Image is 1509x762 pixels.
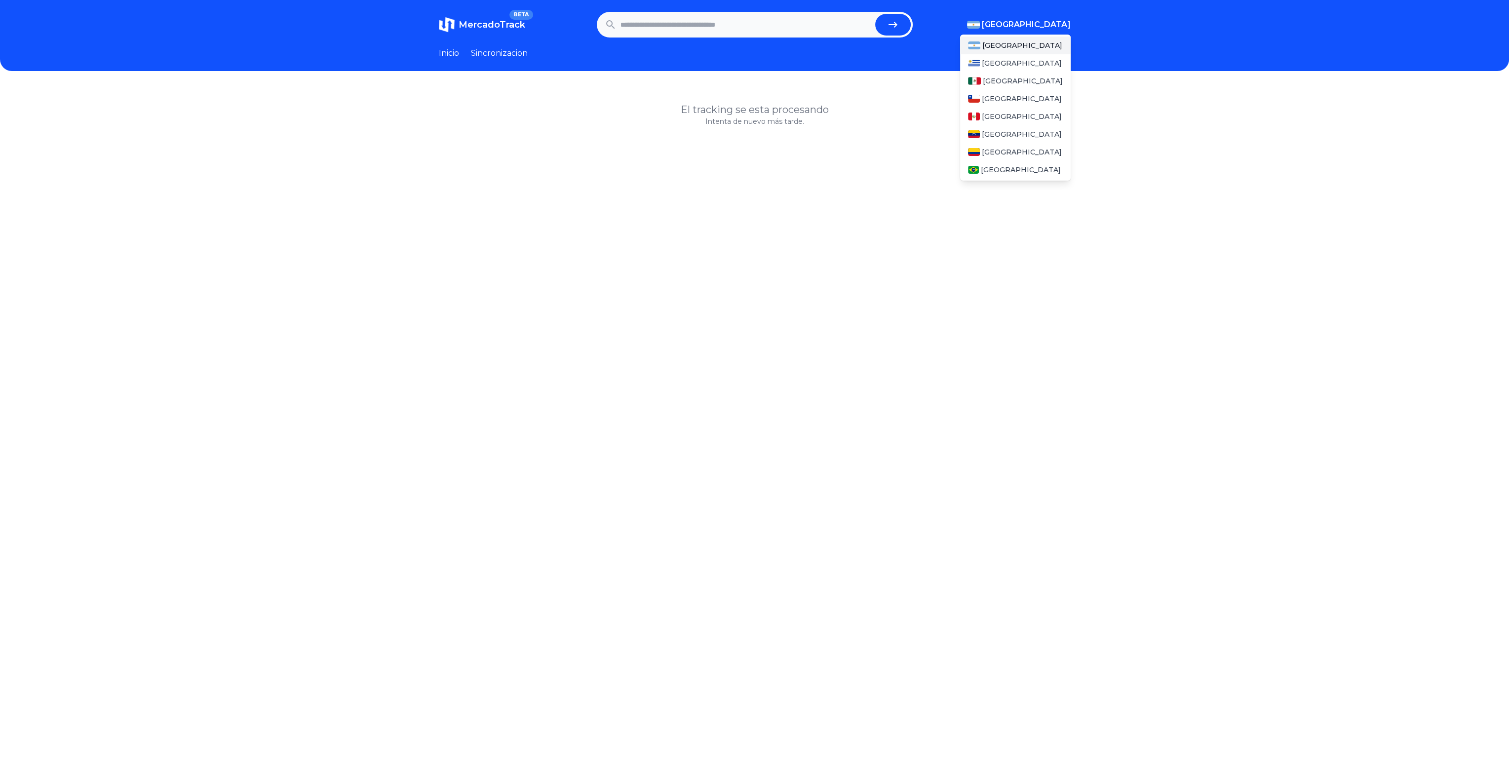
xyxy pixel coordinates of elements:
[968,41,981,49] img: Argentina
[960,54,1071,72] a: Uruguay[GEOGRAPHIC_DATA]
[439,17,455,33] img: MercadoTrack
[982,94,1062,104] span: [GEOGRAPHIC_DATA]
[982,129,1062,139] span: [GEOGRAPHIC_DATA]
[968,130,980,138] img: Venezuela
[967,21,980,29] img: Argentina
[439,47,459,59] a: Inicio
[509,10,533,20] span: BETA
[960,72,1071,90] a: Mexico[GEOGRAPHIC_DATA]
[982,58,1062,68] span: [GEOGRAPHIC_DATA]
[968,148,980,156] img: Colombia
[960,161,1071,179] a: Brasil[GEOGRAPHIC_DATA]
[960,143,1071,161] a: Colombia[GEOGRAPHIC_DATA]
[968,95,980,103] img: Chile
[960,125,1071,143] a: Venezuela[GEOGRAPHIC_DATA]
[981,165,1061,175] span: [GEOGRAPHIC_DATA]
[982,147,1062,157] span: [GEOGRAPHIC_DATA]
[960,90,1071,108] a: Chile[GEOGRAPHIC_DATA]
[960,37,1071,54] a: Argentina[GEOGRAPHIC_DATA]
[983,76,1063,86] span: [GEOGRAPHIC_DATA]
[439,17,525,33] a: MercadoTrackBETA
[439,116,1071,126] p: Intenta de nuevo más tarde.
[982,19,1071,31] span: [GEOGRAPHIC_DATA]
[968,166,979,174] img: Brasil
[459,19,525,30] span: MercadoTrack
[471,47,528,59] a: Sincronizacion
[982,112,1062,121] span: [GEOGRAPHIC_DATA]
[968,59,980,67] img: Uruguay
[968,77,981,85] img: Mexico
[968,113,980,120] img: Peru
[960,108,1071,125] a: Peru[GEOGRAPHIC_DATA]
[439,103,1071,116] h1: El tracking se esta procesando
[967,19,1071,31] button: [GEOGRAPHIC_DATA]
[982,40,1062,50] span: [GEOGRAPHIC_DATA]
